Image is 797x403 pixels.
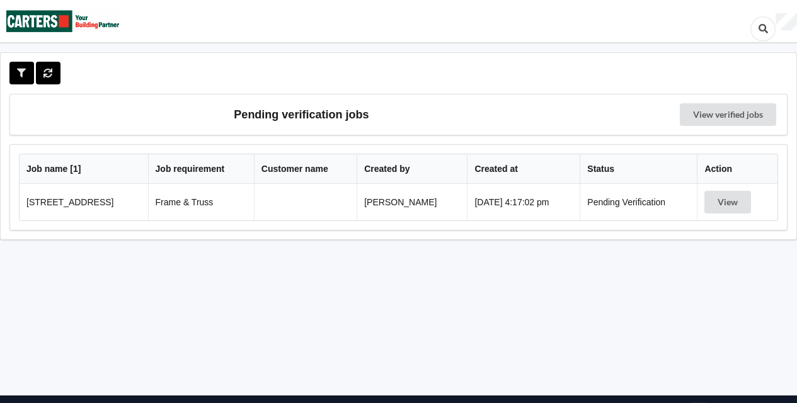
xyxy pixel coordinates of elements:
[580,184,697,220] td: Pending Verification
[467,154,580,184] th: Created at
[19,103,584,126] h3: Pending verification jobs
[697,154,777,184] th: Action
[20,154,148,184] th: Job name [ 1 ]
[254,154,357,184] th: Customer name
[680,103,776,126] a: View verified jobs
[357,184,467,220] td: [PERSON_NAME]
[6,1,120,42] img: Carters
[467,184,580,220] td: [DATE] 4:17:02 pm
[704,191,751,213] button: View
[357,154,467,184] th: Created by
[776,13,797,31] div: User Profile
[148,184,254,220] td: Frame & Truss
[20,184,148,220] td: [STREET_ADDRESS]
[580,154,697,184] th: Status
[148,154,254,184] th: Job requirement
[704,197,754,207] a: View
